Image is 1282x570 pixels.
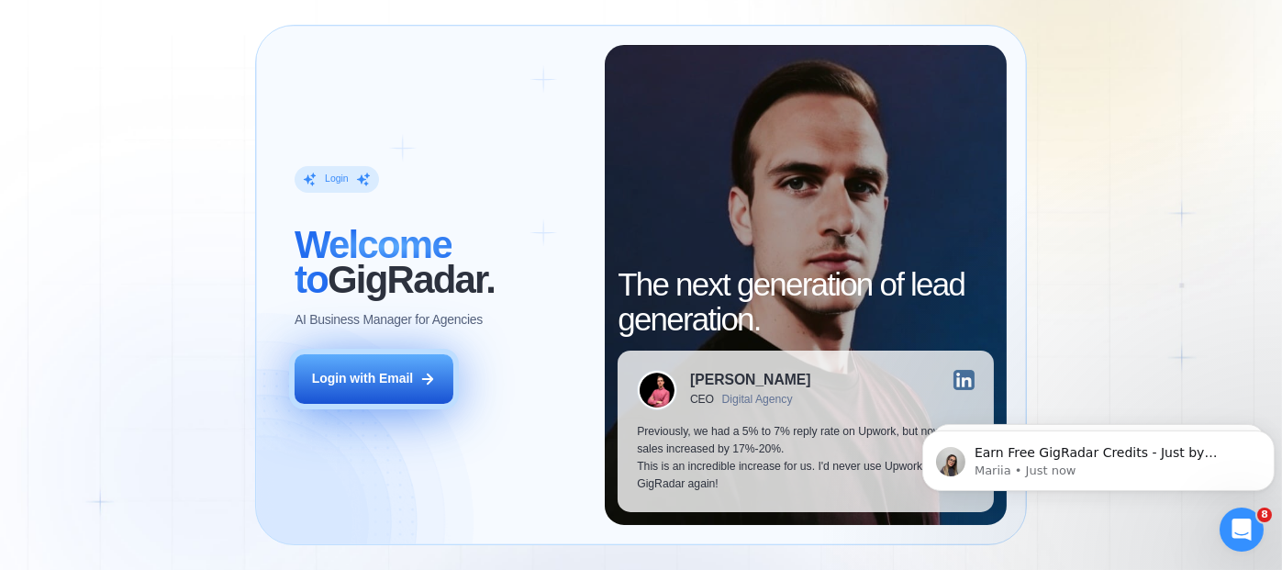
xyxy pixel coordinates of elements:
[690,373,810,387] div: [PERSON_NAME]
[295,228,585,298] h2: ‍ GigRadar.
[690,394,714,407] div: CEO
[295,223,451,301] span: Welcome to
[325,173,348,185] div: Login
[1257,508,1272,522] span: 8
[637,423,975,494] p: Previously, we had a 5% to 7% reply rate on Upwork, but now our sales increased by 17%-20%. This ...
[295,311,483,329] p: AI Business Manager for Agencies
[618,267,994,338] h2: The next generation of lead generation.
[312,370,414,387] div: Login with Email
[1220,508,1264,552] iframe: Intercom live chat
[915,392,1282,520] iframe: Intercom notifications message
[295,354,453,404] button: Login with Email
[722,394,793,407] div: Digital Agency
